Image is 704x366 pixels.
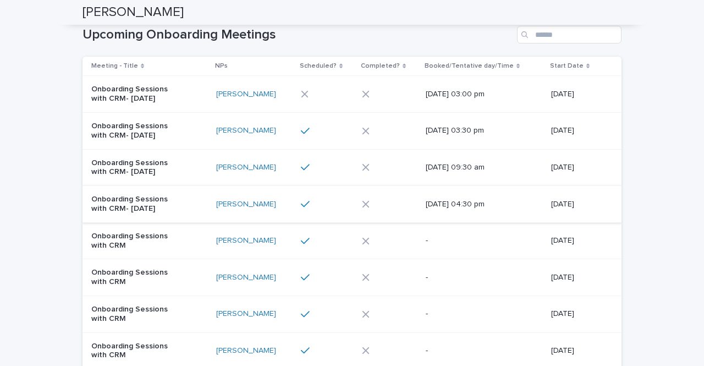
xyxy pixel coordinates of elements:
[216,309,276,319] a: [PERSON_NAME]
[216,273,276,282] a: [PERSON_NAME]
[91,122,183,140] p: Onboarding Sessions with CRM- [DATE]
[91,305,183,324] p: Onboarding Sessions with CRM
[82,27,513,43] h1: Upcoming Onboarding Meetings
[426,273,518,282] p: -
[82,4,184,20] h2: [PERSON_NAME]
[82,76,621,113] tr: Onboarding Sessions with CRM- [DATE][PERSON_NAME] [DATE] 03:00 pm[DATE]
[82,259,621,296] tr: Onboarding Sessions with CRM[PERSON_NAME] -[DATE]
[91,159,183,177] p: Onboarding Sessions with CRM- [DATE]
[426,90,518,99] p: [DATE] 03:00 pm
[426,236,518,245] p: -
[91,195,183,214] p: Onboarding Sessions with CRM- [DATE]
[551,163,604,172] p: [DATE]
[551,236,604,245] p: [DATE]
[82,186,621,223] tr: Onboarding Sessions with CRM- [DATE][PERSON_NAME] [DATE] 04:30 pm[DATE]
[551,200,604,209] p: [DATE]
[517,26,621,43] input: Search
[216,236,276,245] a: [PERSON_NAME]
[551,273,604,282] p: [DATE]
[426,126,518,135] p: [DATE] 03:30 pm
[91,232,183,250] p: Onboarding Sessions with CRM
[216,126,276,135] a: [PERSON_NAME]
[216,90,276,99] a: [PERSON_NAME]
[425,60,514,72] p: Booked/Tentative day/Time
[300,60,337,72] p: Scheduled?
[82,149,621,186] tr: Onboarding Sessions with CRM- [DATE][PERSON_NAME] [DATE] 09:30 am[DATE]
[551,346,604,356] p: [DATE]
[82,222,621,259] tr: Onboarding Sessions with CRM[PERSON_NAME] -[DATE]
[426,200,518,209] p: [DATE] 04:30 pm
[361,60,400,72] p: Completed?
[91,60,138,72] p: Meeting - Title
[91,85,183,103] p: Onboarding Sessions with CRM- [DATE]
[91,268,183,287] p: Onboarding Sessions with CRM
[215,60,228,72] p: NPs
[216,346,276,356] a: [PERSON_NAME]
[551,126,604,135] p: [DATE]
[551,309,604,319] p: [DATE]
[426,163,518,172] p: [DATE] 09:30 am
[426,309,518,319] p: -
[551,90,604,99] p: [DATE]
[82,296,621,332] tr: Onboarding Sessions with CRM[PERSON_NAME] -[DATE]
[82,112,621,149] tr: Onboarding Sessions with CRM- [DATE][PERSON_NAME] [DATE] 03:30 pm[DATE]
[216,200,276,209] a: [PERSON_NAME]
[550,60,584,72] p: Start Date
[91,342,183,360] p: Onboarding Sessions with CRM
[426,346,518,356] p: -
[216,163,276,172] a: [PERSON_NAME]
